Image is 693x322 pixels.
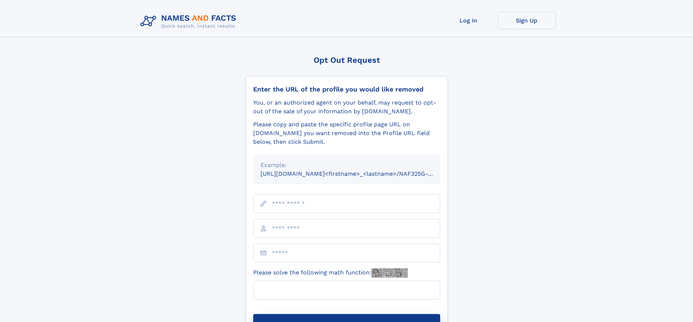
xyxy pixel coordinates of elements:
[253,268,408,278] label: Please solve the following math function:
[260,161,433,170] div: Example:
[253,120,440,146] div: Please copy and paste the specific profile page URL on [DOMAIN_NAME] you want removed into the Pr...
[138,12,242,31] img: Logo Names and Facts
[253,98,440,116] div: You, or an authorized agent on your behalf, may request to opt-out of the sale of your informatio...
[439,12,498,29] a: Log In
[246,56,448,65] div: Opt Out Request
[498,12,556,29] a: Sign Up
[260,170,454,177] small: [URL][DOMAIN_NAME]<firstname>_<lastname>/NAF325G-xxxxxxxx
[253,85,440,93] div: Enter the URL of the profile you would like removed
